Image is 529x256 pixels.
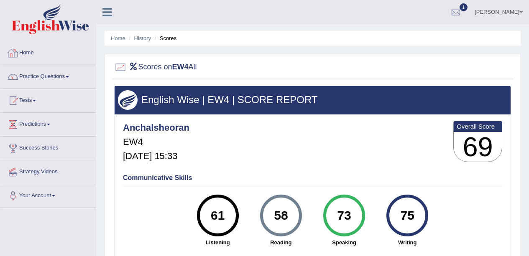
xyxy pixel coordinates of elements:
a: History [134,35,151,41]
h5: [DATE] 15:33 [123,151,189,161]
h4: Anchalsheoran [123,123,189,133]
span: 1 [460,3,468,11]
a: Home [0,41,96,62]
h2: Scores on All [114,61,197,74]
div: 75 [392,198,423,233]
div: 58 [266,198,296,233]
a: Strategy Videos [0,160,96,181]
h3: English Wise | EW4 | SCORE REPORT [118,94,507,105]
div: 61 [202,198,233,233]
strong: Writing [380,238,435,246]
h3: 69 [454,132,502,162]
a: Your Account [0,184,96,205]
a: Tests [0,89,96,110]
strong: Speaking [317,238,371,246]
b: EW4 [172,63,189,71]
h4: Communicative Skills [123,174,502,182]
li: Scores [153,34,177,42]
a: Home [111,35,125,41]
img: wings.png [118,90,138,110]
a: Practice Questions [0,65,96,86]
a: Predictions [0,113,96,134]
strong: Reading [253,238,308,246]
a: Success Stories [0,137,96,157]
b: Overall Score [457,123,499,130]
strong: Listening [190,238,245,246]
h5: EW4 [123,137,189,147]
div: 73 [329,198,359,233]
